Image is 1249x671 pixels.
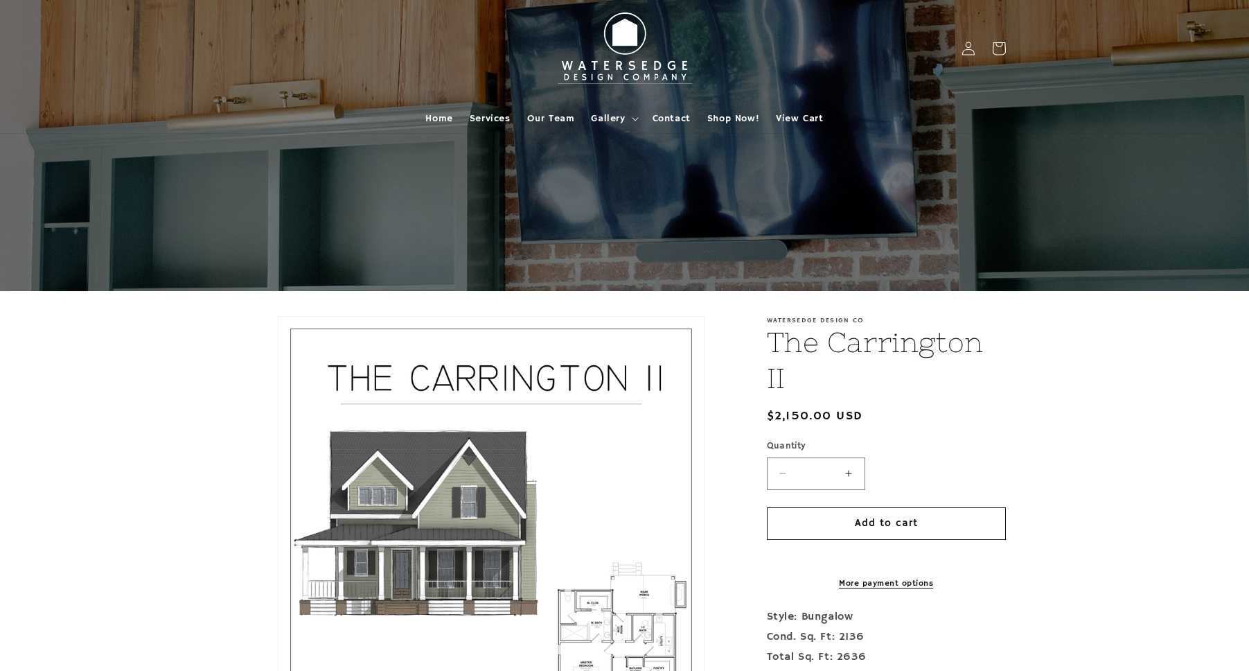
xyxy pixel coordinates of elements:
a: Shop Now! [699,104,768,133]
button: Add to cart [767,507,1006,540]
span: Gallery [591,112,625,125]
img: Watersedge Design Co [549,6,701,91]
a: Our Team [519,104,583,133]
span: View Cart [776,112,823,125]
a: Contact [644,104,699,133]
a: More payment options [767,577,1006,590]
span: Services [470,112,511,125]
span: Shop Now! [707,112,759,125]
p: Watersedge Design Co [767,316,1006,324]
a: Home [417,104,461,133]
span: Home [425,112,452,125]
summary: Gallery [583,104,644,133]
label: Quantity [767,439,1006,453]
a: Services [461,104,519,133]
span: $2,150.00 USD [767,407,863,426]
a: View Cart [768,104,831,133]
h1: The Carrington II [767,324,1006,397]
span: Contact [653,112,691,125]
span: Our Team [527,112,575,125]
